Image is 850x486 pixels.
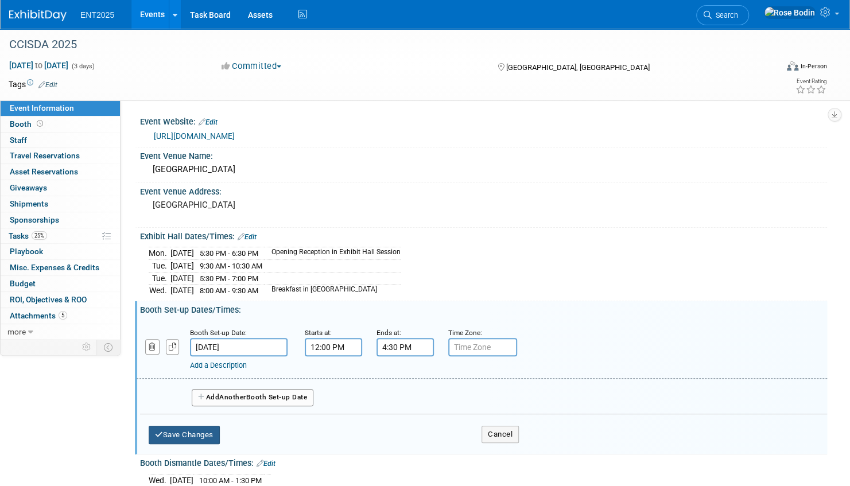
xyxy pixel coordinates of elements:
[1,324,120,340] a: more
[10,183,47,192] span: Giveaways
[149,272,170,285] td: Tue.
[10,199,48,208] span: Shipments
[170,474,193,486] td: [DATE]
[10,263,99,272] span: Misc. Expenses & Credits
[448,338,517,356] input: Time Zone
[59,311,67,320] span: 5
[10,167,78,176] span: Asset Reservations
[200,262,262,270] span: 9:30 AM - 10:30 AM
[97,340,121,355] td: Toggle Event Tabs
[705,60,827,77] div: Event Format
[1,180,120,196] a: Giveaways
[1,244,120,259] a: Playbook
[305,338,362,356] input: Start Time
[218,60,286,72] button: Committed
[153,200,414,210] pre: [GEOGRAPHIC_DATA]
[10,215,59,224] span: Sponsorships
[1,260,120,275] a: Misc. Expenses & Credits
[149,426,220,444] button: Save Changes
[7,327,26,336] span: more
[170,285,194,297] td: [DATE]
[140,301,827,316] div: Booth Set-up Dates/Times:
[506,63,649,72] span: [GEOGRAPHIC_DATA], [GEOGRAPHIC_DATA]
[32,231,47,240] span: 25%
[71,63,95,70] span: (3 days)
[377,338,434,356] input: End Time
[305,329,332,337] small: Starts at:
[34,119,45,128] span: Booth not reserved yet
[140,147,827,162] div: Event Venue Name:
[10,311,67,320] span: Attachments
[257,460,275,468] a: Edit
[265,247,401,260] td: Opening Reception in Exhibit Hall Session
[1,100,120,116] a: Event Information
[10,135,27,145] span: Staff
[1,133,120,148] a: Staff
[140,228,827,243] div: Exhibit Hall Dates/Times:
[482,426,519,443] button: Cancel
[199,118,218,126] a: Edit
[1,116,120,132] a: Booth
[1,228,120,244] a: Tasks25%
[200,286,258,295] span: 8:00 AM - 9:30 AM
[200,249,258,258] span: 5:30 PM - 6:30 PM
[1,292,120,308] a: ROI, Objectives & ROO
[712,11,738,20] span: Search
[200,274,258,283] span: 5:30 PM - 7:00 PM
[800,62,827,71] div: In-Person
[149,474,170,486] td: Wed.
[190,338,288,356] input: Date
[1,212,120,228] a: Sponsorships
[199,476,262,485] span: 10:00 AM - 1:30 PM
[219,393,246,401] span: Another
[9,60,69,71] span: [DATE] [DATE]
[149,285,170,297] td: Wed.
[265,285,401,297] td: Breakfast in [GEOGRAPHIC_DATA]
[9,231,47,240] span: Tasks
[140,183,827,197] div: Event Venue Address:
[5,34,758,55] div: CCISDA 2025
[190,329,247,337] small: Booth Set-up Date:
[192,389,313,406] button: AddAnotherBooth Set-up Date
[149,260,170,273] td: Tue.
[170,272,194,285] td: [DATE]
[10,247,43,256] span: Playbook
[795,79,826,84] div: Event Rating
[238,233,257,241] a: Edit
[377,329,401,337] small: Ends at:
[80,10,114,20] span: ENT2025
[38,81,57,89] a: Edit
[9,79,57,90] td: Tags
[170,247,194,260] td: [DATE]
[1,308,120,324] a: Attachments5
[10,279,36,288] span: Budget
[149,161,818,178] div: [GEOGRAPHIC_DATA]
[154,131,235,141] a: [URL][DOMAIN_NAME]
[140,113,827,128] div: Event Website:
[696,5,749,25] a: Search
[10,295,87,304] span: ROI, Objectives & ROO
[10,103,74,112] span: Event Information
[787,61,798,71] img: Format-Inperson.png
[1,164,120,180] a: Asset Reservations
[190,361,247,370] a: Add a Description
[10,119,45,129] span: Booth
[1,196,120,212] a: Shipments
[764,6,816,19] img: Rose Bodin
[1,276,120,291] a: Budget
[140,454,827,469] div: Booth Dismantle Dates/Times:
[10,151,80,160] span: Travel Reservations
[33,61,44,70] span: to
[77,340,97,355] td: Personalize Event Tab Strip
[149,247,170,260] td: Mon.
[1,148,120,164] a: Travel Reservations
[9,10,67,21] img: ExhibitDay
[448,329,482,337] small: Time Zone:
[170,260,194,273] td: [DATE]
